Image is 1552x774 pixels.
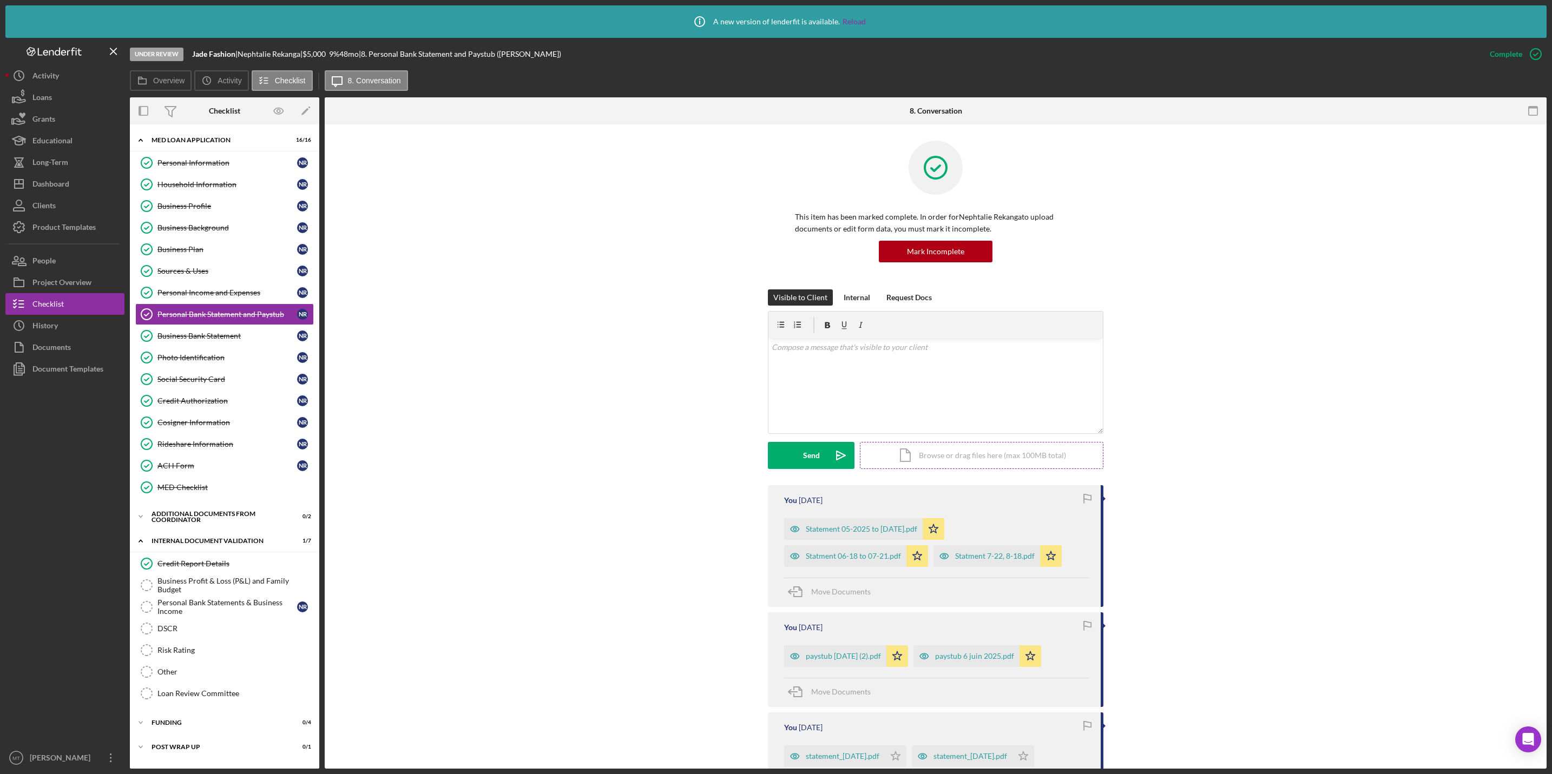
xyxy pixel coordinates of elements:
[192,49,235,58] b: Jade Fashion
[135,174,314,195] a: Household InformationNR
[297,330,308,341] div: N R
[32,358,103,382] div: Document Templates
[5,195,124,216] a: Clients
[5,315,124,336] button: History
[1479,43,1547,65] button: Complete
[12,755,20,761] text: MT
[157,158,297,167] div: Personal Information
[32,250,56,274] div: People
[5,130,124,151] button: Educational
[297,417,308,428] div: N R
[799,623,823,632] time: 2025-08-25 04:04
[5,173,124,195] button: Dashboard
[32,195,56,219] div: Clients
[275,76,306,85] label: Checklist
[955,552,1035,560] div: Statment 7-22, 8-18.pdf
[32,216,96,241] div: Product Templates
[5,250,124,272] a: People
[135,368,314,390] a: Social Security CardNR
[795,211,1076,235] p: This item has been marked complete. In order for Nephtalie Rekanga to upload documents or edit fo...
[806,752,879,760] div: statement_[DATE].pdf
[157,483,313,492] div: MED Checklist
[32,173,69,197] div: Dashboard
[302,49,326,58] span: $5,000
[5,747,124,769] button: MT[PERSON_NAME]
[135,239,314,260] a: Business PlanNR
[135,195,314,217] a: Business ProfileNR
[292,719,311,726] div: 0 / 4
[806,525,917,533] div: Statement 05-2025 to [DATE].pdf
[297,157,308,168] div: N R
[32,87,52,111] div: Loans
[297,244,308,255] div: N R
[784,678,882,705] button: Move Documents
[5,293,124,315] a: Checklist
[806,652,881,660] div: paystub [DATE] (2).pdf
[297,601,308,612] div: N R
[209,107,240,115] div: Checklist
[135,260,314,282] a: Sources & UsesNR
[135,553,314,574] a: Credit Report Details
[135,325,314,347] a: Business Bank StatementNR
[135,455,314,477] a: ACH FormNR
[157,646,313,654] div: Risk Rating
[297,439,308,449] div: N R
[218,76,241,85] label: Activity
[5,151,124,173] a: Long-Term
[784,723,797,732] div: You
[325,70,408,91] button: 8. Conversation
[773,289,827,306] div: Visible to Client
[27,747,97,771] div: [PERSON_NAME]
[292,538,311,544] div: 1 / 7
[292,513,311,520] div: 0 / 2
[135,412,314,433] a: Cosigner InformationNR
[1490,43,1522,65] div: Complete
[686,8,866,35] div: A new version of lenderfit is available.
[811,587,871,596] span: Move Documents
[806,552,901,560] div: Statment 06-18 to 07-21.pdf
[32,130,73,154] div: Educational
[135,574,314,596] a: Business Profit & Loss (P&L) and Family Budget
[297,179,308,190] div: N R
[32,293,64,317] div: Checklist
[297,395,308,406] div: N R
[157,375,297,383] div: Social Security Card
[157,689,313,698] div: Loan Review Committee
[135,217,314,239] a: Business BackgroundNR
[157,667,313,676] div: Other
[1515,726,1541,752] div: Open Intercom Messenger
[32,336,71,361] div: Documents
[838,289,876,306] button: Internal
[135,618,314,639] a: DSCR
[157,310,297,319] div: Personal Bank Statement and Paystub
[348,76,401,85] label: 8. Conversation
[157,440,297,448] div: Rideshare Information
[152,538,284,544] div: Internal Document Validation
[5,358,124,380] button: Document Templates
[784,645,908,667] button: paystub [DATE] (2).pdf
[157,223,297,232] div: Business Background
[935,652,1014,660] div: paystub 6 juin 2025.pdf
[32,315,58,339] div: History
[292,744,311,750] div: 0 / 1
[157,245,297,254] div: Business Plan
[5,87,124,108] button: Loans
[297,352,308,363] div: N R
[933,545,1062,567] button: Statment 7-22, 8-18.pdf
[32,108,55,133] div: Grants
[799,496,823,505] time: 2025-08-27 17:59
[130,70,192,91] button: Overview
[297,460,308,471] div: N R
[157,598,297,616] div: Personal Bank Statements & Business Income
[5,216,124,238] button: Product Templates
[784,745,906,767] button: statement_[DATE].pdf
[879,241,992,262] button: Mark Incomplete
[768,289,833,306] button: Visible to Client
[784,545,928,567] button: Statment 06-18 to 07-21.pdf
[135,683,314,704] a: Loan Review Committee
[359,50,561,58] div: | 8. Personal Bank Statement and Paystub ([PERSON_NAME])
[5,65,124,87] a: Activity
[297,287,308,298] div: N R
